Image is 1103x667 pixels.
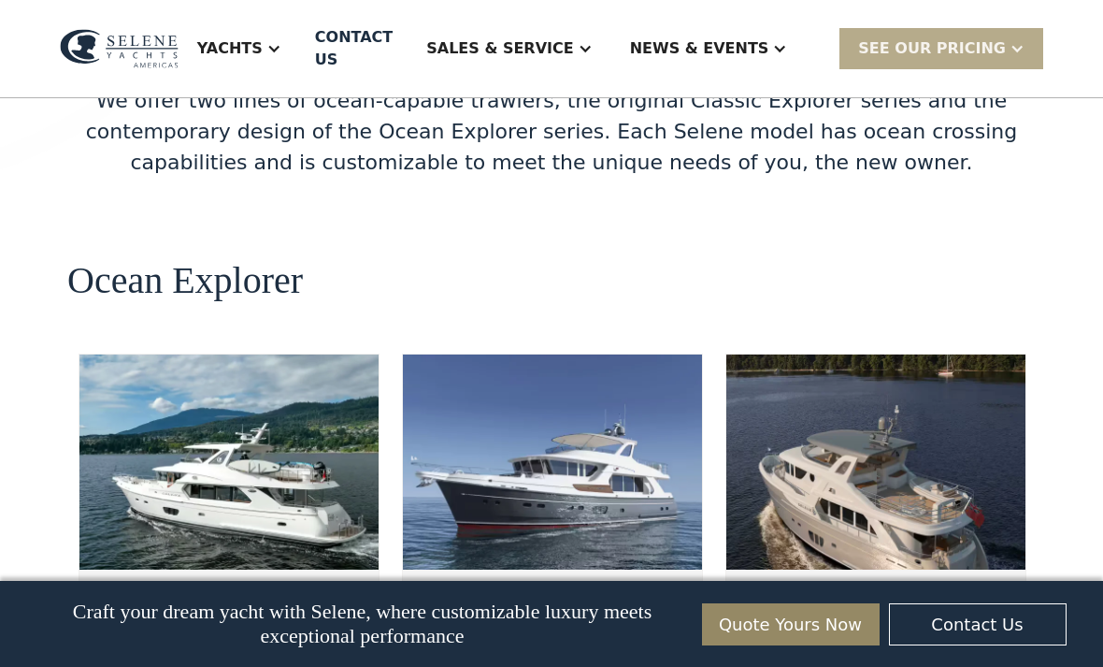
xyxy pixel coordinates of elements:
[726,355,1025,570] img: ocean going trawler
[67,260,303,301] h2: Ocean Explorer
[611,11,807,86] div: News & EVENTS
[60,29,179,67] img: logo
[37,600,688,648] p: Craft your dream yacht with Selene, where customizable luxury meets exceptional performance
[630,37,769,60] div: News & EVENTS
[702,603,880,645] a: Quote Yours Now
[79,355,379,570] img: ocean going trawler
[889,603,1067,645] a: Contact Us
[858,37,1006,60] div: SEE Our Pricing
[179,11,300,86] div: Yachts
[67,85,1036,178] div: We offer two lines of ocean-capable trawlers, the original Classic Explorer series and the contem...
[426,37,573,60] div: Sales & Service
[315,26,393,71] div: Contact US
[839,28,1043,68] div: SEE Our Pricing
[197,37,263,60] div: Yachts
[403,355,702,570] img: ocean going trawler
[408,11,610,86] div: Sales & Service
